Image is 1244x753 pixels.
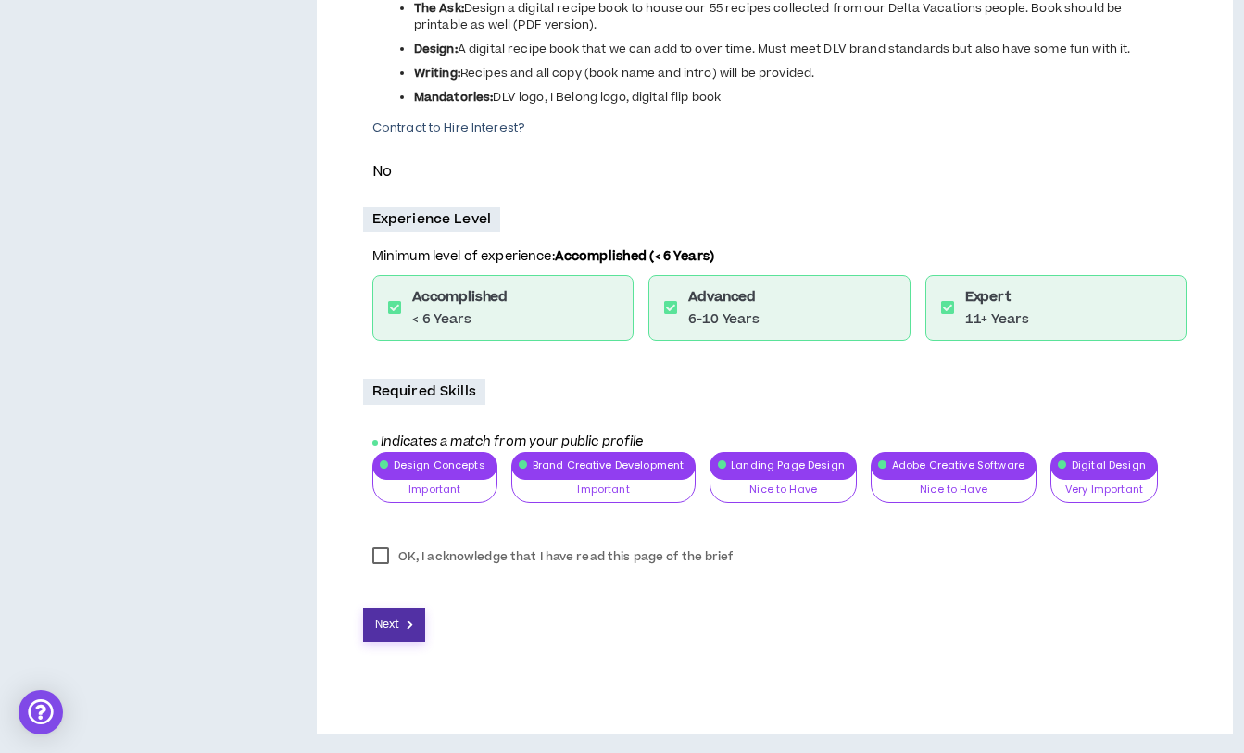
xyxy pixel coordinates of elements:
h6: Accomplished [412,287,508,307]
button: Next [363,608,426,642]
h6: Expert [965,287,1029,307]
strong: Mandatories: [414,89,494,106]
strong: Writing: [414,65,460,82]
b: Accomplished (< 6 Years) [555,247,714,266]
span: A digital recipe book that we can add to over time. Must meet DLV brand standards but also have s... [458,41,1131,57]
i: Indicates a match from your public profile [372,433,644,452]
p: < 6 Years [412,310,508,329]
p: 6-10 Years [688,310,760,329]
strong: Design: [414,41,458,57]
p: Experience Level [363,207,500,232]
h6: Advanced [688,287,760,307]
span: DLV logo, I Belong logo, digital flip book [493,89,721,106]
p: No [372,159,1187,183]
span: Recipes and all copy (book name and intro) will be provided. [460,65,814,82]
label: OK, I acknowledge that I have read this page of the brief [363,543,743,571]
div: Open Intercom Messenger [19,690,63,734]
p: 11+ Years [965,310,1029,329]
p: Required Skills [363,379,485,405]
span: Next [375,616,399,634]
p: Contract to Hire Interest? [372,119,1187,136]
p: Minimum level of experience: [372,247,1187,274]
